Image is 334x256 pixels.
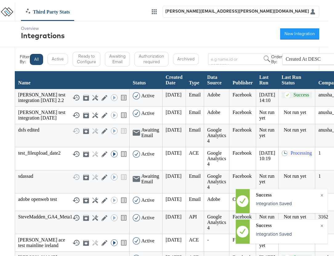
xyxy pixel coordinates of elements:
button: × [316,189,328,200]
span: - [207,237,209,242]
div: Active [141,93,155,99]
div: sdassad [18,173,126,181]
div: Active [141,215,155,221]
div: [PERSON_NAME] test integration [DATE] [18,110,126,121]
span: Facebook [232,92,252,97]
p: Integration Saved [256,231,320,237]
span: Adobe [207,110,220,115]
div: Active [141,111,155,116]
button: All [30,54,43,65]
div: Filter By: [20,54,30,64]
span: [DATE] [166,150,182,156]
span: [DATE] 14:10 [259,92,275,103]
span: Adobe [207,92,220,97]
svg: View missing tracking codes [120,94,127,101]
div: Processing [291,150,312,156]
div: Success [256,192,320,198]
button: Active [47,54,68,65]
svg: View missing tracking codes [120,239,127,246]
div: Success [256,223,320,228]
span: Not run yet [259,173,274,184]
span: Facebook [232,127,252,132]
span: Google Analytics 4 [207,214,226,230]
th: Last Run [256,71,279,89]
th: Created Date [163,71,186,89]
div: adobe openweb test [18,197,126,204]
span: [DATE] [166,110,182,115]
div: Overview [21,26,65,31]
span: [DATE] [166,237,182,242]
button: New Integration [280,28,319,39]
div: dsfs edited [18,127,126,135]
span: × [320,191,323,198]
th: Data Source [204,71,229,89]
svg: View missing tracking codes [120,150,127,158]
span: × [320,221,323,228]
div: Active [141,197,155,203]
span: [DATE] [166,127,182,132]
button: Authorization required [135,52,168,67]
span: Email [189,197,201,202]
span: [DATE] [166,214,182,219]
div: Not run yet [284,127,312,133]
span: Google Analytics 4 [207,173,226,190]
svg: View missing tracking codes [120,197,127,204]
span: Facebook [232,150,252,156]
span: Email [189,127,201,132]
div: [PERSON_NAME] test integration [DATE] 2.2 [18,92,126,103]
svg: View missing tracking codes [120,112,127,119]
button: Archived [173,54,199,65]
button: Awaiting Email [105,52,130,67]
span: Google Analytics 4 [207,127,226,144]
button: Ready to Configure [73,52,100,67]
span: 1 [318,150,321,156]
span: Google Analytics 4 [207,150,226,167]
th: Name [15,71,130,89]
span: Facebook [232,237,252,242]
div: [PERSON_NAME][EMAIL_ADDRESS][PERSON_NAME][DOMAIN_NAME] [165,9,309,14]
div: Active [141,151,155,157]
div: Integrations [21,31,65,40]
span: Facebook [232,173,252,179]
div: Active [141,238,155,244]
span: Not run yet [259,127,274,138]
span: [DATE] [166,197,182,202]
th: Status [129,71,162,89]
span: [DATE] 10:19 [259,150,275,161]
span: Facebook [232,110,252,115]
svg: View missing tracking codes [120,214,127,221]
div: Order By: [271,54,282,64]
span: [DATE] [166,92,182,97]
span: Created At DESC [286,56,321,62]
div: [PERSON_NAME] ace test mainline ireland [18,237,126,248]
span: Facebook [232,214,252,219]
a: Third Party Stats [21,9,74,15]
span: Openweb [232,197,251,202]
span: ACE [189,150,199,156]
div: SteveMadden_GA4_Meta1 [18,214,126,221]
div: Not run yet [284,173,312,179]
span: Email [189,173,201,179]
button: × [316,220,328,231]
th: Publisher [229,71,256,89]
div: Not run yet [284,110,312,115]
th: Last Run Status [278,71,315,89]
span: Not run yet [259,110,274,120]
span: Email [189,92,201,97]
div: test_fileupload_date2 [18,150,126,158]
span: [DATE] [166,173,182,179]
span: ACE [189,237,199,242]
div: Success [293,92,309,98]
span: API [189,214,197,219]
div: Awaiting Email [141,173,159,185]
span: Adobe [207,197,220,202]
p: Integration Saved [256,200,320,206]
th: Type [186,71,204,89]
span: 1 [318,173,321,179]
span: Email [189,110,201,115]
input: e.g name,id or company [208,54,271,65]
div: Awaiting Email [141,127,159,138]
